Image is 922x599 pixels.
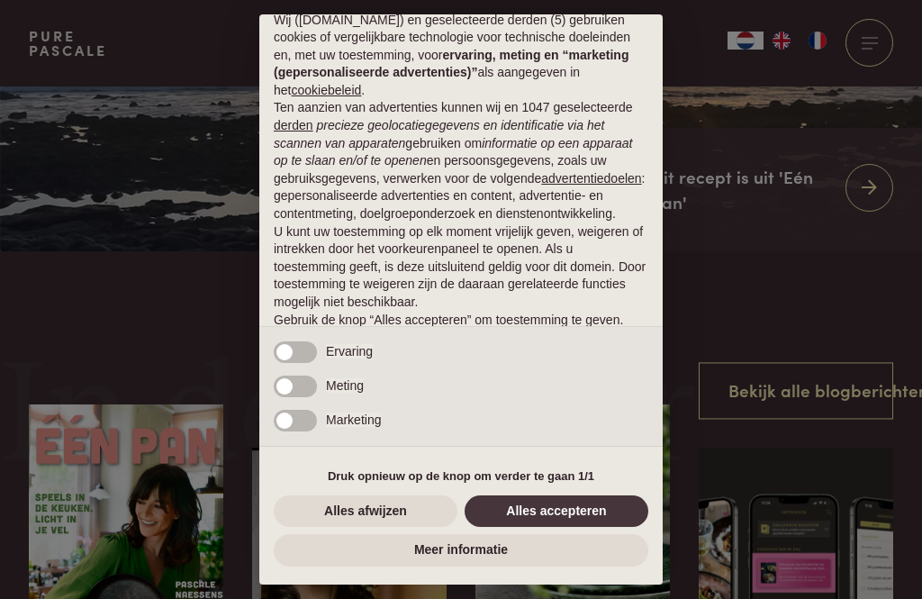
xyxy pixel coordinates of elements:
span: Meting [326,378,364,393]
strong: ervaring, meting en “marketing (gepersonaliseerde advertenties)” [274,48,628,80]
button: advertentiedoelen [541,170,641,188]
p: Wij ([DOMAIN_NAME]) en geselecteerde derden (5) gebruiken cookies of vergelijkbare technologie vo... [274,12,648,100]
button: Alles accepteren [465,495,648,528]
button: Alles afwijzen [274,495,457,528]
a: cookiebeleid [291,83,361,97]
button: Meer informatie [274,534,648,567]
p: Ten aanzien van advertenties kunnen wij en 1047 geselecteerde gebruiken om en persoonsgegevens, z... [274,99,648,222]
em: precieze geolocatiegegevens en identificatie via het scannen van apparaten [274,118,604,150]
p: Gebruik de knop “Alles accepteren” om toestemming te geven. Gebruik de knop “Alles afwijzen” om d... [274,312,648,365]
em: informatie op een apparaat op te slaan en/of te openen [274,136,633,168]
button: derden [274,117,313,135]
span: Ervaring [326,344,373,358]
p: U kunt uw toestemming op elk moment vrijelijk geven, weigeren of intrekken door het voorkeurenpan... [274,223,648,312]
span: Marketing [326,413,381,427]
